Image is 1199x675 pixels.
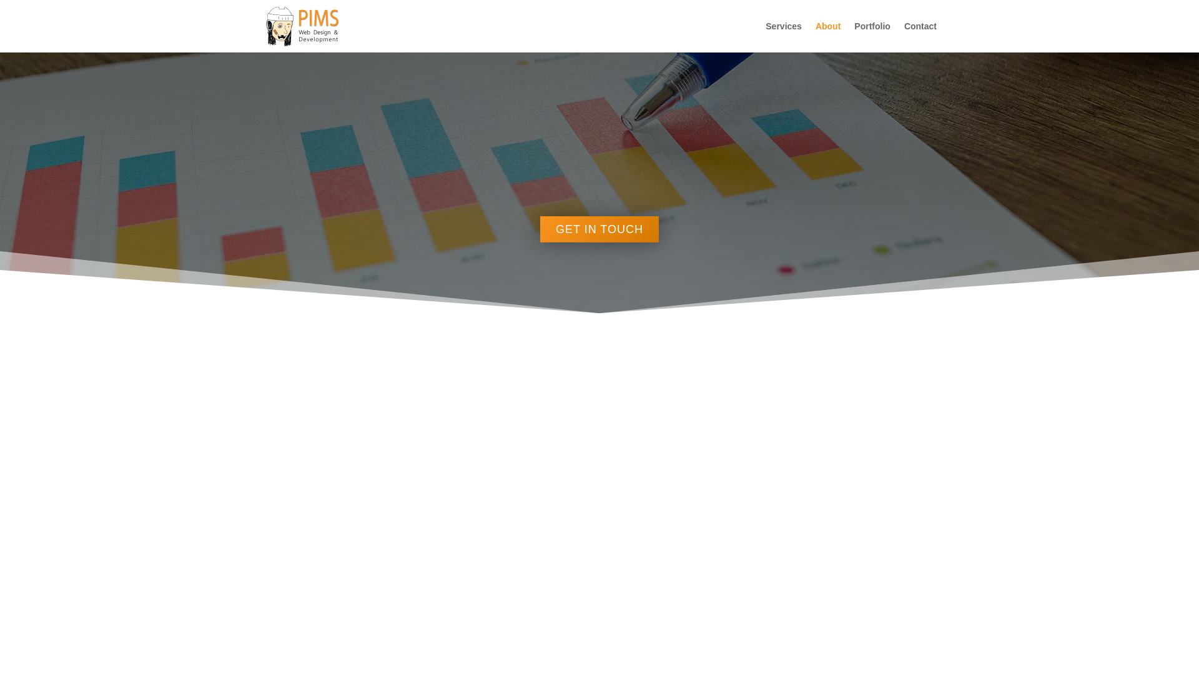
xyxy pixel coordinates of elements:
[904,22,937,52] a: Contact
[816,22,841,52] a: About
[265,6,341,47] img: PIMS Web Design & Development LLC
[766,22,802,52] a: Services
[854,22,891,52] a: Portfolio
[540,216,659,242] a: Get in touch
